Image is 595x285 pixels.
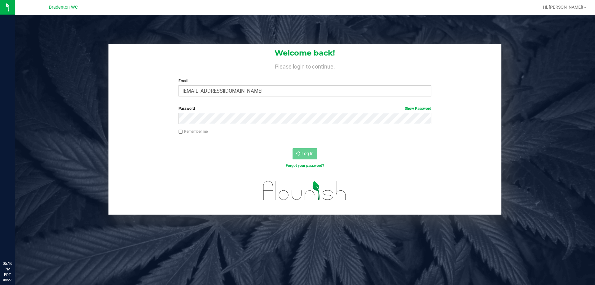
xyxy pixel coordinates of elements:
[178,78,431,84] label: Email
[178,106,195,111] span: Password
[3,261,12,278] p: 05:16 PM EDT
[178,130,183,134] input: Remember me
[49,5,78,10] span: Bradenton WC
[178,129,208,134] label: Remember me
[286,163,324,168] a: Forgot your password?
[543,5,583,10] span: Hi, [PERSON_NAME]!
[3,278,12,282] p: 08/27
[405,106,431,111] a: Show Password
[108,62,501,69] h4: Please login to continue.
[108,49,501,57] h1: Welcome back!
[293,148,317,159] button: Log In
[302,151,314,156] span: Log In
[256,175,354,207] img: flourish_logo.svg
